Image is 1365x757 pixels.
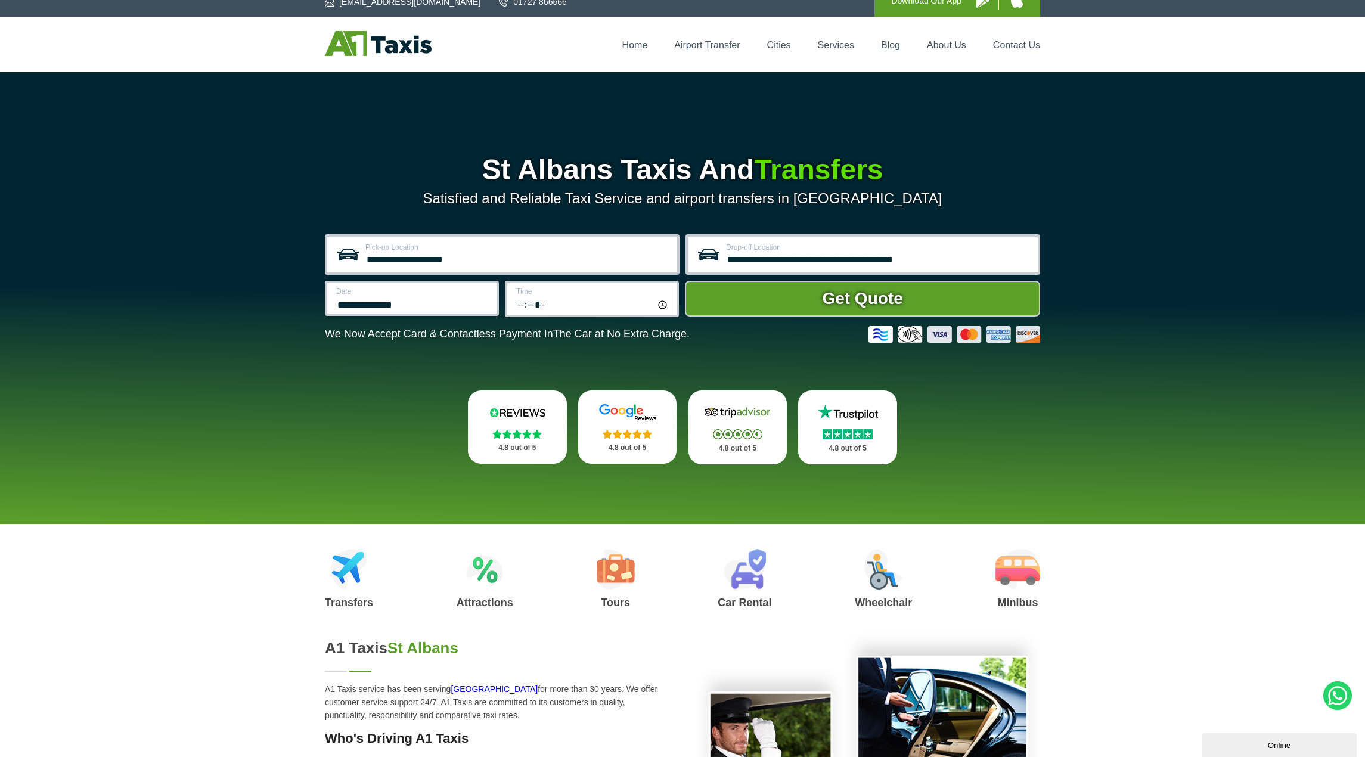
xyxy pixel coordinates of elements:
[823,429,873,439] img: Stars
[331,549,367,590] img: Airport Transfers
[868,326,1040,343] img: Credit And Debit Cards
[481,440,554,455] p: 4.8 out of 5
[724,549,766,590] img: Car Rental
[1202,731,1359,757] iframe: chat widget
[713,429,762,439] img: Stars
[325,639,668,657] h2: A1 Taxis
[995,549,1040,590] img: Minibus
[325,328,690,340] p: We Now Accept Card & Contactless Payment In
[365,244,670,251] label: Pick-up Location
[767,40,791,50] a: Cities
[702,441,774,456] p: 4.8 out of 5
[387,639,458,657] span: St Albans
[603,429,652,439] img: Stars
[927,40,966,50] a: About Us
[553,328,690,340] span: The Car at No Extra Charge.
[702,404,773,421] img: Tripadvisor
[812,404,883,421] img: Trustpilot
[864,549,902,590] img: Wheelchair
[798,390,897,464] a: Trustpilot Stars 4.8 out of 5
[325,597,373,608] h3: Transfers
[688,390,787,464] a: Tripadvisor Stars 4.8 out of 5
[674,40,740,50] a: Airport Transfer
[591,440,664,455] p: 4.8 out of 5
[325,190,1040,207] p: Satisfied and Reliable Taxi Service and airport transfers in [GEOGRAPHIC_DATA]
[718,597,771,608] h3: Car Rental
[325,731,668,746] h3: Who's Driving A1 Taxis
[597,597,635,608] h3: Tours
[818,40,854,50] a: Services
[482,404,553,421] img: Reviews.io
[451,684,538,694] a: [GEOGRAPHIC_DATA]
[855,597,912,608] h3: Wheelchair
[325,31,432,56] img: A1 Taxis St Albans LTD
[492,429,542,439] img: Stars
[811,441,884,456] p: 4.8 out of 5
[685,281,1040,317] button: Get Quote
[457,597,513,608] h3: Attractions
[993,40,1040,50] a: Contact Us
[325,156,1040,184] h1: St Albans Taxis And
[726,244,1031,251] label: Drop-off Location
[754,154,883,185] span: Transfers
[516,288,669,295] label: Time
[995,597,1040,608] h3: Minibus
[578,390,677,464] a: Google Stars 4.8 out of 5
[622,40,648,50] a: Home
[336,288,489,295] label: Date
[467,549,503,590] img: Attractions
[597,549,635,590] img: Tours
[592,404,663,421] img: Google
[325,682,668,722] p: A1 Taxis service has been serving for more than 30 years. We offer customer service support 24/7,...
[468,390,567,464] a: Reviews.io Stars 4.8 out of 5
[881,40,900,50] a: Blog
